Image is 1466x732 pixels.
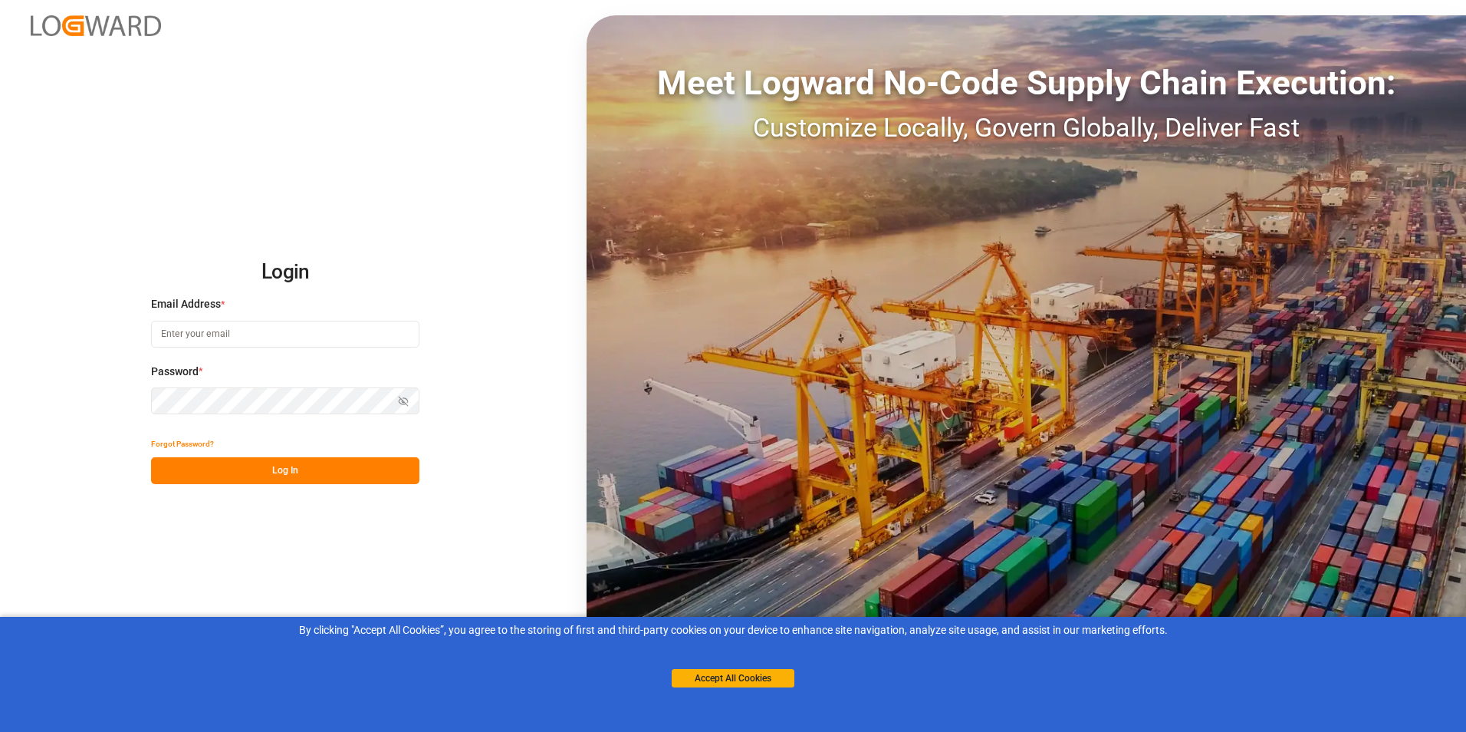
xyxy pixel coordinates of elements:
[151,364,199,380] span: Password
[151,430,214,457] button: Forgot Password?
[151,321,419,348] input: Enter your email
[672,669,794,687] button: Accept All Cookies
[587,108,1466,147] div: Customize Locally, Govern Globally, Deliver Fast
[151,457,419,484] button: Log In
[151,296,221,312] span: Email Address
[587,58,1466,108] div: Meet Logward No-Code Supply Chain Execution:
[151,248,419,297] h2: Login
[31,15,161,36] img: Logward_new_orange.png
[11,622,1455,638] div: By clicking "Accept All Cookies”, you agree to the storing of first and third-party cookies on yo...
